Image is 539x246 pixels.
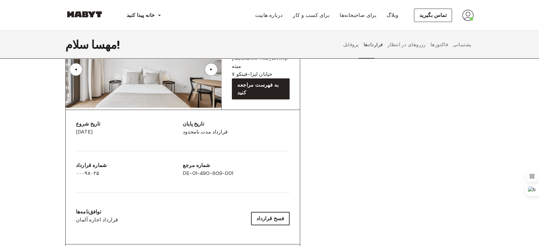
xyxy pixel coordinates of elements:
button: خانه پیدا کنید [122,9,166,22]
font: برای کسب و کار [293,12,329,18]
a: درباره هابیت [250,9,288,22]
font: فاکتورها [431,42,448,47]
font: شماره قرارداد [76,162,107,168]
font: تاریخ شروع [76,121,100,127]
font: ▲ [209,68,214,71]
img: تصویر اتاق [66,31,221,108]
font: پشتیبانی [453,42,471,47]
button: فسخ قرارداد [251,212,290,225]
font: ! [117,38,120,52]
font: شماره مرجع [183,162,210,168]
font: پروفایل [343,42,358,47]
font: توافق‌نامه‌ها [76,209,101,215]
button: تماس بگیرید [414,9,452,22]
a: برای صاحبخانه‌ها [335,9,381,22]
font: [DATE] [76,129,92,135]
font: DE-01-490-609-001 [183,170,233,176]
font: رزروهای در انتظار [388,42,425,47]
a: قرارداد اجاره آلمان [76,216,118,224]
font: قرارداد مدت نامحدود [183,129,228,135]
a: برای کسب و کار [288,9,335,22]
div: تب‌های پروفایل کاربر [341,31,474,59]
img: زیستگاه [65,11,104,18]
font: ۰۰۰۹۸۰۲۵ [76,170,99,176]
font: مهسا [91,38,117,52]
img: آواتار [462,10,474,21]
font: برای صاحبخانه‌ها [340,12,376,18]
font: ▲ [73,68,78,71]
font: تاریخ پایان [183,121,204,127]
font: به فهرست مراجعه کنید [237,82,278,96]
font: قرارداد اجاره آلمان [76,217,118,223]
font: سلام [65,38,89,52]
font: قراردادها [363,42,383,47]
font: درباره هابیت [255,12,283,18]
font: وبلاگ [387,12,399,18]
font: تماس بگیرید [419,12,447,18]
font: فسخ قرارداد [256,215,284,221]
font: خانه پیدا کنید [127,12,155,18]
a: وبلاگ [381,9,404,22]
font: خیابان لیزا-فیتکو ۷ [232,71,272,77]
a: به فهرست مراجعه کنید [232,78,290,99]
